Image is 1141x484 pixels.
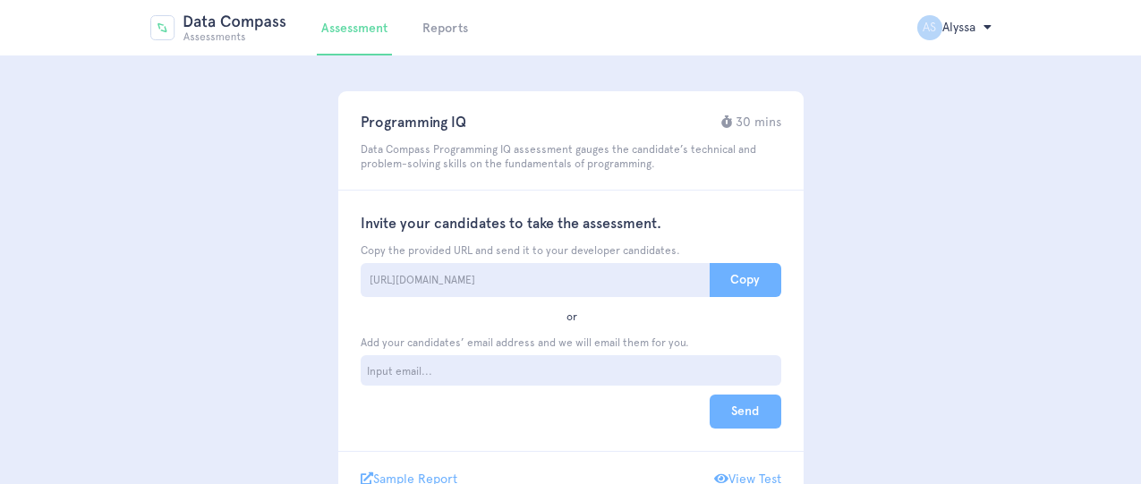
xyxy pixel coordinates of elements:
h1: Programming IQ [361,114,781,132]
button: Copy [710,263,781,297]
input: Input email... [365,363,490,379]
p: Copy the provided URL and send it to your developer candidates. [361,243,781,258]
p: Add your candidates’ email address and we will email them for you. [361,335,781,350]
a: Reports [422,21,468,36]
p: Data Compass Programming IQ assessment gauges the candidate’s technical and problem-solving skill... [361,142,781,171]
span: 30 mins [736,115,781,129]
a: Assessment [321,21,387,36]
button: Send [710,395,781,429]
img: Data Compass Assessment Logo [150,15,286,41]
h2: Alyssa [917,15,992,40]
span: AS [917,15,942,40]
h2: Invite your candidates to take the assessment. [361,215,781,233]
